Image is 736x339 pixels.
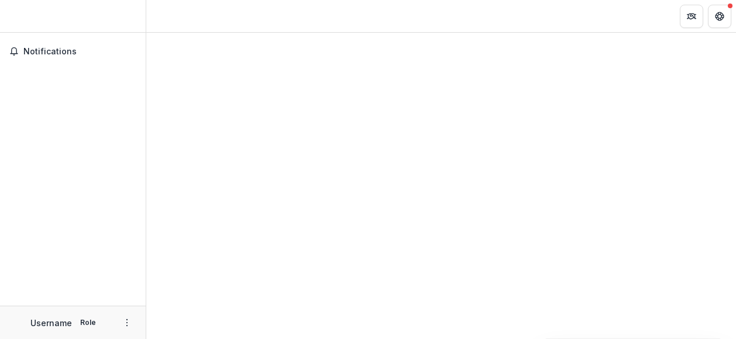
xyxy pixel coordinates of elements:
[30,317,72,329] p: Username
[680,5,703,28] button: Partners
[5,42,141,61] button: Notifications
[708,5,731,28] button: Get Help
[77,317,99,328] p: Role
[120,316,134,330] button: More
[23,47,136,57] span: Notifications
